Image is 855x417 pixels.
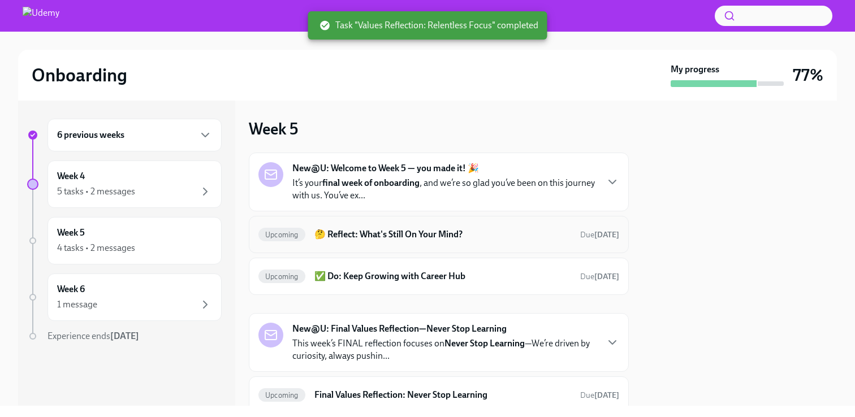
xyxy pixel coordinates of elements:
h6: Week 6 [57,283,85,296]
strong: New@U: Welcome to Week 5 — you made it! 🎉 [292,162,479,175]
h6: 6 previous weeks [57,129,124,141]
span: September 27th, 2025 10:00 [580,271,619,282]
span: Upcoming [258,231,305,239]
strong: [DATE] [110,331,139,341]
span: Upcoming [258,391,305,399]
div: 1 message [57,298,97,311]
strong: [DATE] [594,272,619,281]
h6: Final Values Reflection: Never Stop Learning [314,389,571,401]
strong: final week of onboarding [322,177,420,188]
a: Week 61 message [27,273,222,321]
h6: Week 4 [57,170,85,183]
span: Experience ends [47,331,139,341]
a: Upcoming🤔 Reflect: What's Still On Your Mind?Due[DATE] [258,225,619,244]
img: Udemy [23,7,59,25]
span: Due [580,230,619,240]
strong: New@U: Final Values Reflection—Never Stop Learning [292,323,507,335]
strong: My progress [671,63,719,76]
span: Task "Values Reflection: Relentless Focus" completed [319,19,538,32]
h2: Onboarding [32,64,127,86]
h6: ✅ Do: Keep Growing with Career Hub [314,270,571,283]
span: Upcoming [258,272,305,281]
div: 4 tasks • 2 messages [57,242,135,254]
a: UpcomingFinal Values Reflection: Never Stop LearningDue[DATE] [258,386,619,404]
h3: Week 5 [249,119,298,139]
a: Week 54 tasks • 2 messages [27,217,222,264]
a: Upcoming✅ Do: Keep Growing with Career HubDue[DATE] [258,267,619,285]
strong: [DATE] [594,390,619,400]
span: September 29th, 2025 10:00 [580,390,619,401]
p: It’s your , and we’re so glad you’ve been on this journey with us. You’ve ex... [292,177,597,202]
span: Due [580,272,619,281]
strong: [DATE] [594,230,619,240]
div: 5 tasks • 2 messages [57,185,135,198]
strong: Never Stop Learning [444,338,525,349]
span: Due [580,390,619,400]
p: This week’s FINAL reflection focuses on —We’re driven by curiosity, always pushin... [292,337,597,362]
h3: 77% [793,65,823,85]
a: Week 45 tasks • 2 messages [27,160,222,208]
div: 6 previous weeks [47,119,222,151]
h6: 🤔 Reflect: What's Still On Your Mind? [314,228,571,241]
h6: Week 5 [57,227,85,239]
span: September 27th, 2025 10:00 [580,229,619,240]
